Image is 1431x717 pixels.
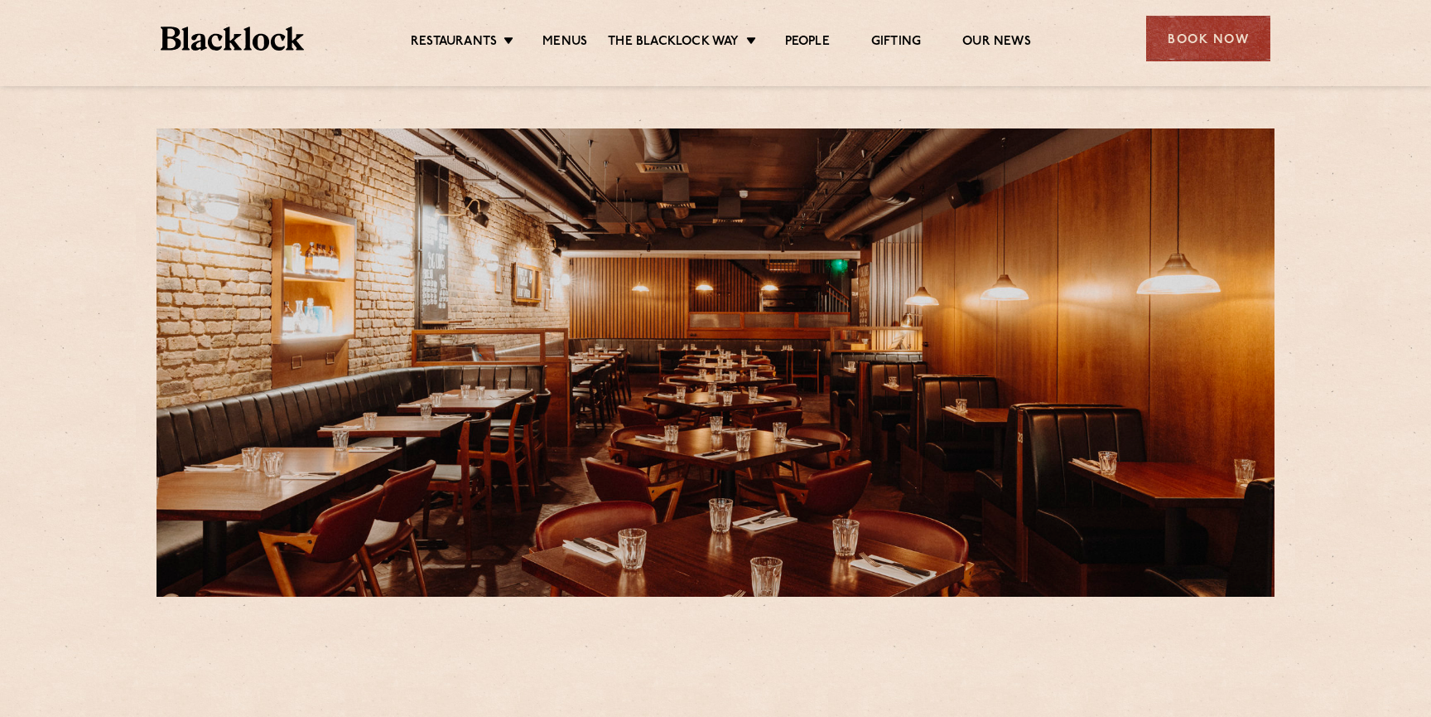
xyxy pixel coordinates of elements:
a: People [785,34,830,52]
a: Restaurants [411,34,497,52]
div: Book Now [1146,16,1270,61]
a: Gifting [871,34,921,52]
a: Our News [962,34,1031,52]
a: The Blacklock Way [608,34,739,52]
img: BL_Textured_Logo-footer-cropped.svg [161,27,304,51]
a: Menus [542,34,587,52]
